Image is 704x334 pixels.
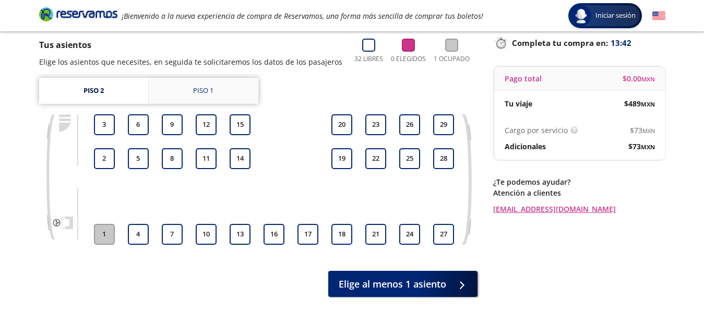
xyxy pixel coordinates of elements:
[591,10,640,21] span: Iniciar sesión
[39,56,342,67] p: Elige los asientos que necesites, en seguida te solicitaremos los datos de los pasajeros
[230,224,250,245] button: 13
[399,114,420,135] button: 26
[643,273,694,324] iframe: Messagebird Livechat Widget
[297,224,318,245] button: 17
[623,73,655,84] span: $ 0.00
[505,125,568,136] p: Cargo por servicio
[331,224,352,245] button: 18
[331,148,352,169] button: 19
[328,271,478,297] button: Elige al menos 1 asiento
[493,35,665,50] p: Completa tu compra en :
[641,143,655,151] small: MXN
[162,148,183,169] button: 8
[196,224,217,245] button: 10
[628,141,655,152] span: $ 73
[630,125,655,136] span: $ 73
[505,98,532,109] p: Tu viaje
[624,98,655,109] span: $ 489
[399,148,420,169] button: 25
[39,6,117,22] i: Brand Logo
[652,9,665,22] button: English
[391,54,426,64] p: 0 Elegidos
[162,114,183,135] button: 9
[493,176,665,187] p: ¿Te podemos ayudar?
[128,224,149,245] button: 4
[365,148,386,169] button: 22
[39,78,148,104] a: Piso 2
[196,114,217,135] button: 12
[264,224,284,245] button: 16
[642,127,655,135] small: MXN
[230,148,250,169] button: 14
[94,148,115,169] button: 2
[230,114,250,135] button: 15
[354,54,383,64] p: 32 Libres
[433,114,454,135] button: 29
[433,224,454,245] button: 27
[505,73,542,84] p: Pago total
[193,86,213,96] div: Piso 1
[149,78,258,104] a: Piso 1
[399,224,420,245] button: 24
[433,148,454,169] button: 28
[365,114,386,135] button: 23
[493,204,665,214] a: [EMAIL_ADDRESS][DOMAIN_NAME]
[641,75,655,83] small: MXN
[94,224,115,245] button: 1
[339,277,446,291] span: Elige al menos 1 asiento
[331,114,352,135] button: 20
[493,187,665,198] p: Atención a clientes
[39,39,342,51] p: Tus asientos
[122,11,483,21] em: ¡Bienvenido a la nueva experiencia de compra de Reservamos, una forma más sencilla de comprar tus...
[641,100,655,108] small: MXN
[365,224,386,245] button: 21
[434,54,470,64] p: 1 Ocupado
[162,224,183,245] button: 7
[196,148,217,169] button: 11
[128,114,149,135] button: 6
[94,114,115,135] button: 3
[611,37,631,49] span: 13:42
[128,148,149,169] button: 5
[505,141,546,152] p: Adicionales
[39,6,117,25] a: Brand Logo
